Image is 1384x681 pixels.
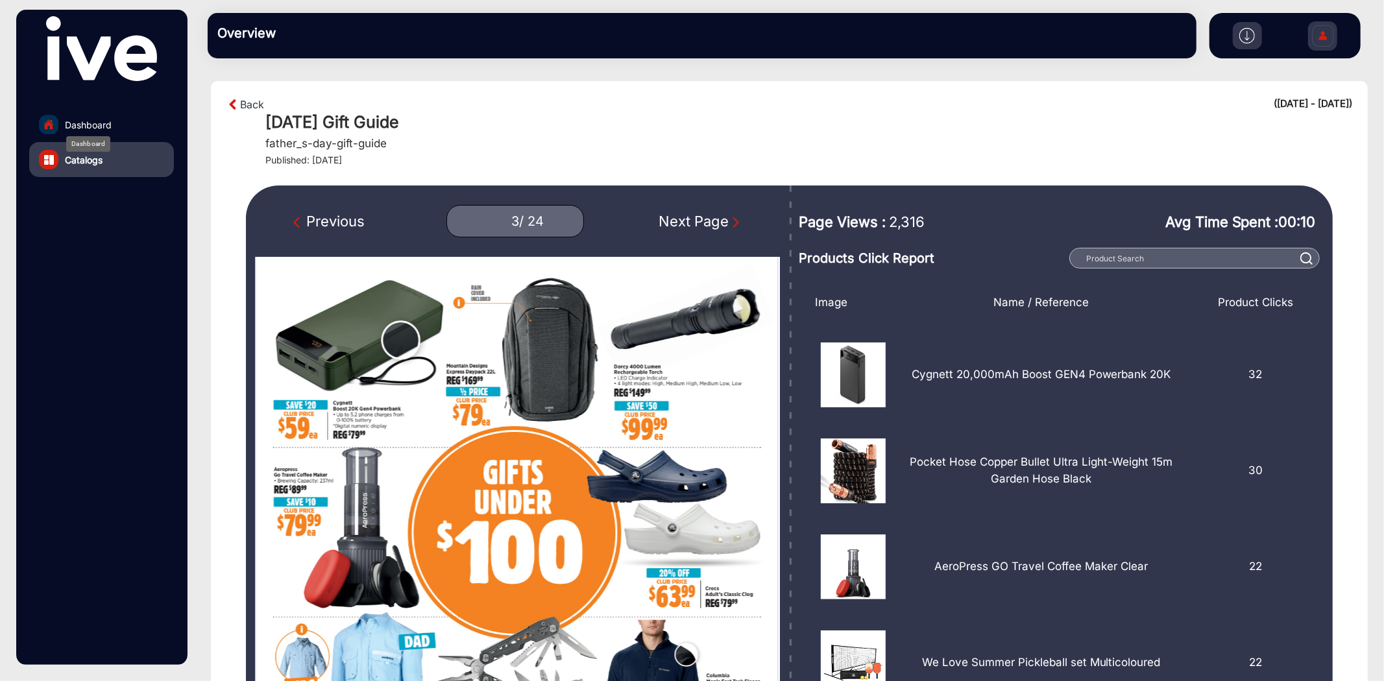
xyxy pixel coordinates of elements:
h1: [DATE] Gift Guide [265,112,1352,132]
img: 17538529750007029.png [816,438,892,503]
img: home [43,119,55,130]
p: We Love Summer Pickleball set Multicoloured [922,654,1161,671]
div: 22 [1191,534,1320,599]
img: Previous Page [293,216,306,229]
div: Next Page [659,211,742,232]
img: 17538527890007-27.png [816,534,892,599]
div: Dashboard [66,136,110,152]
img: vmg-logo [46,16,156,81]
div: Previous [293,211,365,232]
input: Product Search [1069,248,1320,269]
div: 30 [1191,438,1320,503]
div: 32 [1191,342,1320,407]
img: 17538525370007025.png [816,342,892,407]
img: arrow-left-1.svg [226,97,240,112]
h3: Overview [217,25,399,41]
div: Product Clicks [1191,294,1320,311]
span: Dashboard [65,118,112,132]
span: Avg Time Spent : [1165,211,1279,233]
span: Page Views : [799,211,886,233]
span: 2,316 [890,211,925,233]
img: Sign%20Up.svg [1309,15,1337,60]
img: h2download.svg [1239,28,1255,43]
h3: Products Click Report [799,250,1063,266]
h4: Published: [DATE] [265,155,1352,166]
a: Dashboard [29,107,174,142]
img: prodSearch%20_white.svg [1300,252,1313,265]
div: Image [806,294,892,311]
span: 00:10 [1279,213,1316,230]
a: Back [240,97,264,112]
p: Cygnett 20,000mAh Boost GEN4 Powerbank 20K [912,366,1171,383]
a: Catalogs [29,142,174,177]
img: catalog [44,155,54,165]
div: / 24 [519,213,544,230]
img: Next Page [729,216,742,229]
div: ([DATE] - [DATE]) [1274,97,1352,112]
p: Pocket Hose Copper Bullet Ultra Light-Weight 15m Garden Hose Black [901,454,1182,487]
p: AeroPress GO Travel Coffee Maker Clear [934,558,1148,575]
h5: father_s-day-gift-guide [265,137,387,150]
span: Catalogs [65,153,103,167]
div: Name / Reference [892,294,1191,311]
